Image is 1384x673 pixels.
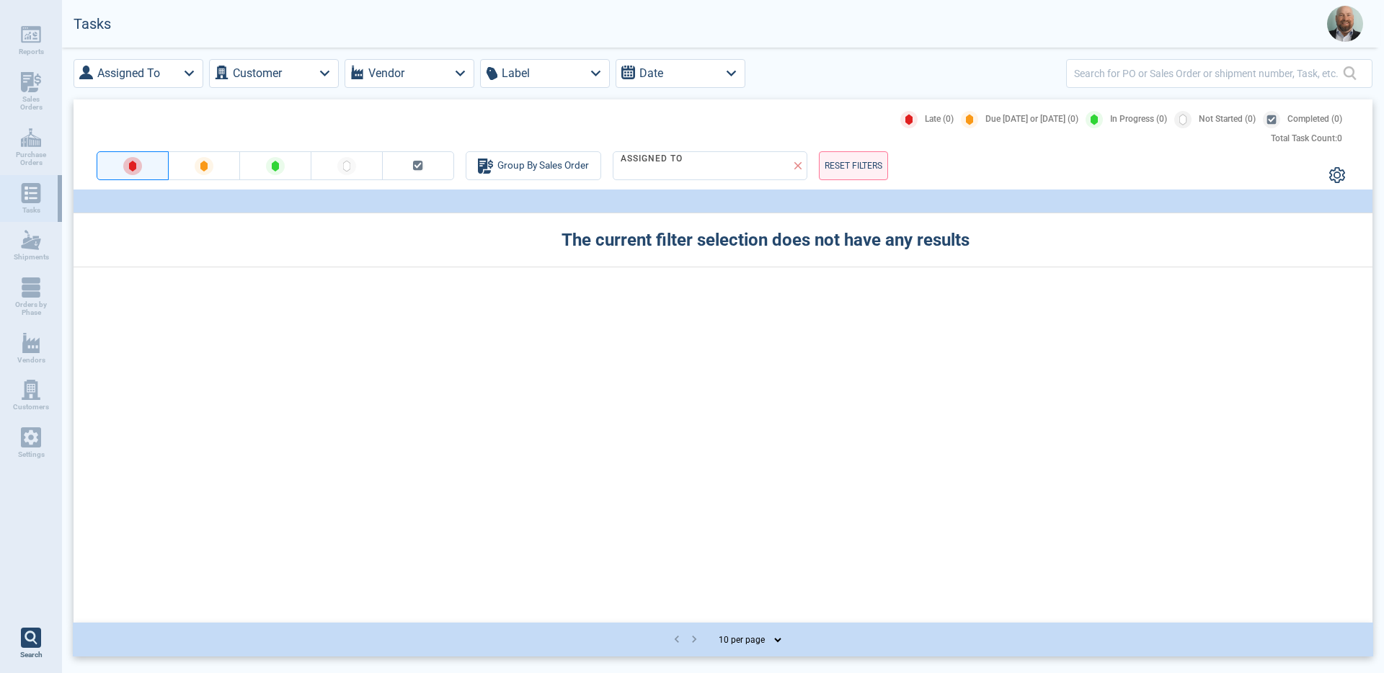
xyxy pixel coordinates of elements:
[819,151,888,180] button: RESET FILTERS
[1271,134,1342,144] div: Total Task Count: 0
[74,16,111,32] h2: Tasks
[616,59,745,88] button: Date
[1327,6,1363,42] img: Avatar
[639,63,663,84] label: Date
[1287,115,1342,125] span: Completed (0)
[209,59,339,88] button: Customer
[1199,115,1256,125] span: Not Started (0)
[368,63,404,84] label: Vendor
[345,59,474,88] button: Vendor
[985,115,1078,125] span: Due [DATE] or [DATE] (0)
[668,630,703,649] nav: pagination navigation
[478,157,589,174] div: Group By Sales Order
[480,59,610,88] button: Label
[233,63,282,84] label: Customer
[97,63,160,84] label: Assigned To
[502,63,530,84] label: Label
[925,115,954,125] span: Late (0)
[466,151,601,180] button: Group By Sales Order
[20,651,43,659] span: Search
[1110,115,1167,125] span: In Progress (0)
[1074,63,1343,84] input: Search for PO or Sales Order or shipment number, Task, etc.
[74,59,203,88] button: Assigned To
[619,154,684,164] legend: Assigned To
